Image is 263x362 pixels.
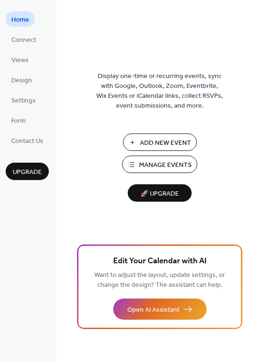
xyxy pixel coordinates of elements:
[11,55,29,65] span: Views
[6,163,49,180] button: Upgrade
[6,72,38,87] a: Design
[133,188,186,200] span: 🚀 Upgrade
[113,255,207,268] span: Edit Your Calendar with AI
[6,52,34,67] a: Views
[11,76,32,86] span: Design
[6,133,49,148] a: Contact Us
[140,138,191,148] span: Add New Event
[6,31,42,47] a: Connect
[13,167,42,177] span: Upgrade
[6,112,31,128] a: Form
[11,35,36,45] span: Connect
[11,116,26,126] span: Form
[128,184,192,202] button: 🚀 Upgrade
[113,299,207,320] button: Open AI Assistant
[6,92,41,108] a: Settings
[11,136,43,146] span: Contact Us
[96,71,223,111] span: Display one-time or recurring events, sync with Google, Outlook, Zoom, Eventbrite, Wix Events or ...
[11,15,29,25] span: Home
[127,305,179,315] span: Open AI Assistant
[6,11,35,27] a: Home
[11,96,36,106] span: Settings
[94,269,225,291] span: Want to adjust the layout, update settings, or change the design? The assistant can help.
[122,156,197,173] button: Manage Events
[123,134,197,151] button: Add New Event
[139,160,192,170] span: Manage Events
